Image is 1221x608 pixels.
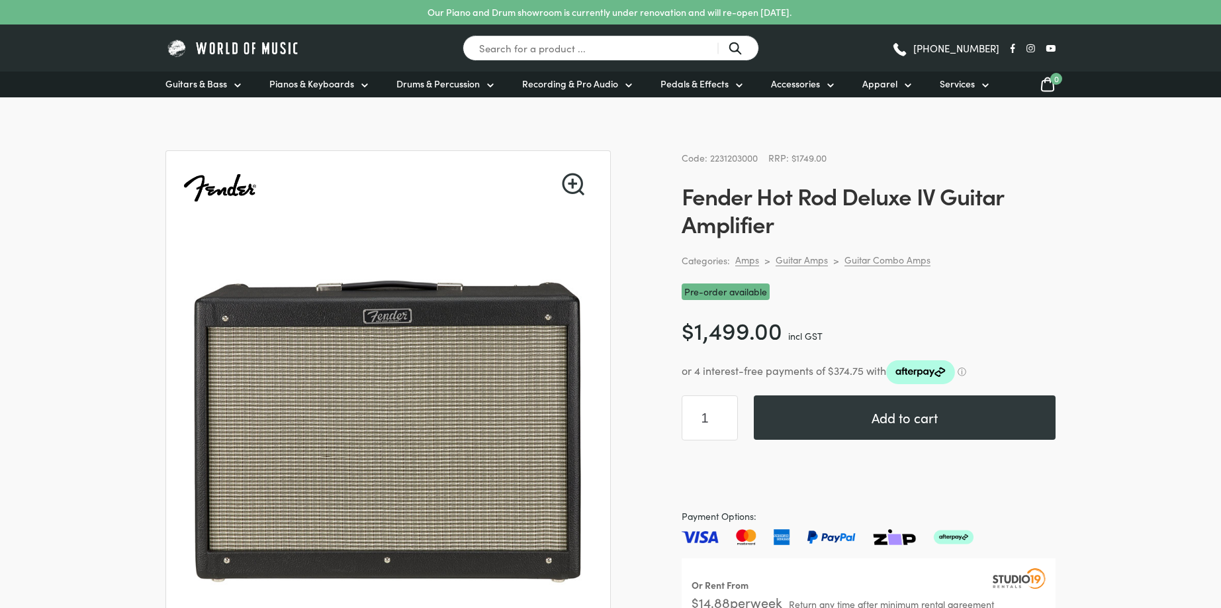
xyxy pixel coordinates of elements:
a: [PHONE_NUMBER] [891,38,999,58]
span: Guitars & Bass [165,77,227,91]
div: Or Rent From [692,578,748,593]
iframe: Chat with our support team [1029,462,1221,608]
div: > [764,254,770,266]
input: Product quantity [682,395,738,440]
span: $ [682,313,694,346]
span: RRP: $1749.00 [768,151,827,164]
p: Our Piano and Drum showroom is currently under renovation and will re-open [DATE]. [428,5,791,19]
span: incl GST [788,329,823,342]
span: Accessories [771,77,820,91]
h1: Fender Hot Rod Deluxe IV Guitar Amplifier [682,181,1056,237]
span: Apparel [862,77,897,91]
span: Pianos & Keyboards [269,77,354,91]
a: Guitar Combo Amps [844,254,930,266]
span: Drums & Percussion [396,77,480,91]
span: Services [940,77,975,91]
bdi: 1,499.00 [682,313,782,346]
a: Amps [735,254,759,266]
span: Pre-order available [682,283,770,300]
a: Guitar Amps [776,254,828,266]
span: Code: 2231203000 [682,151,758,164]
img: World of Music [165,38,301,58]
div: > [833,254,839,266]
img: Studio19 Rentals [993,568,1046,588]
img: Pay with Master card, Visa, American Express and Paypal [682,529,973,545]
span: Categories: [682,253,730,268]
span: Recording & Pro Audio [522,77,618,91]
button: Add to cart [754,395,1056,440]
span: Pedals & Effects [660,77,729,91]
iframe: PayPal [682,456,1056,493]
input: Search for a product ... [463,35,759,61]
span: Payment Options: [682,509,1056,524]
a: View full-screen image gallery [562,173,584,195]
img: Fender [182,151,257,227]
span: 0 [1050,73,1062,85]
span: [PHONE_NUMBER] [913,43,999,53]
